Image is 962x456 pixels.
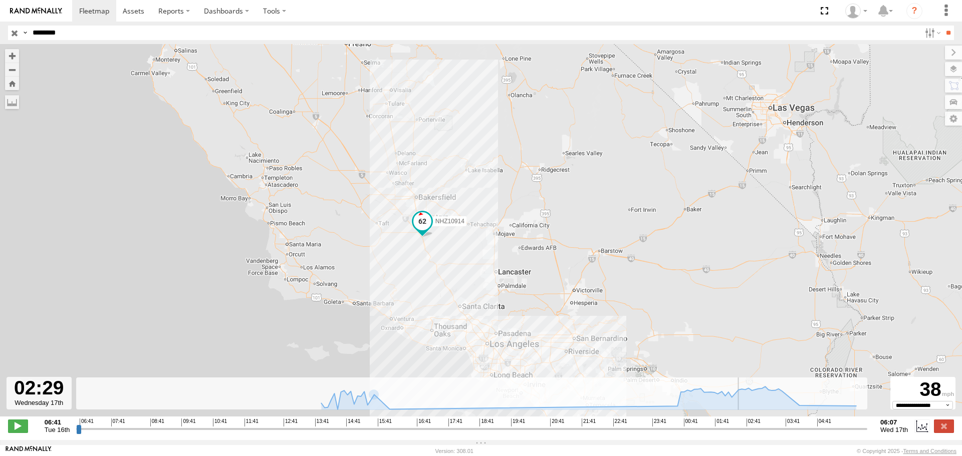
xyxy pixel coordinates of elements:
[448,418,462,426] span: 17:41
[652,418,666,426] span: 23:41
[435,217,464,224] span: NHZ10914
[511,418,525,426] span: 19:41
[245,418,259,426] span: 11:41
[715,418,729,426] span: 01:41
[892,378,954,401] div: 38
[747,418,761,426] span: 02:41
[6,446,52,456] a: Visit our Website
[550,418,564,426] span: 20:41
[5,95,19,109] label: Measure
[8,419,28,432] label: Play/Stop
[817,418,831,426] span: 04:41
[842,4,871,19] div: Zulema McIntosch
[213,418,227,426] span: 10:41
[613,418,627,426] span: 22:41
[5,49,19,63] button: Zoom in
[684,418,698,426] span: 00:41
[435,448,473,454] div: Version: 308.01
[857,448,956,454] div: © Copyright 2025 -
[582,418,596,426] span: 21:41
[5,77,19,90] button: Zoom Home
[945,112,962,126] label: Map Settings
[21,26,29,40] label: Search Query
[934,419,954,432] label: Close
[45,426,70,433] span: Tue 16th Sep 2025
[315,418,329,426] span: 13:41
[479,418,494,426] span: 18:41
[786,418,800,426] span: 03:41
[45,418,70,426] strong: 06:41
[880,418,908,426] strong: 06:07
[417,418,431,426] span: 16:41
[378,418,392,426] span: 15:41
[921,26,942,40] label: Search Filter Options
[150,418,164,426] span: 08:41
[181,418,195,426] span: 09:41
[906,3,922,19] i: ?
[880,426,908,433] span: Wed 17th Sep 2025
[10,8,62,15] img: rand-logo.svg
[111,418,125,426] span: 07:41
[5,63,19,77] button: Zoom out
[284,418,298,426] span: 12:41
[80,418,94,426] span: 06:41
[903,448,956,454] a: Terms and Conditions
[346,418,360,426] span: 14:41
